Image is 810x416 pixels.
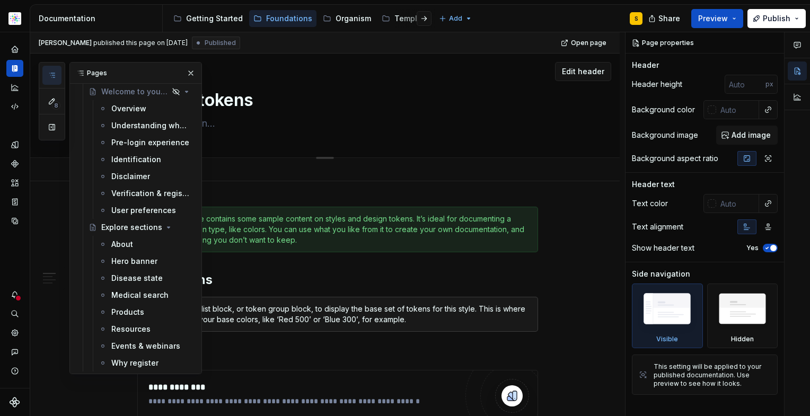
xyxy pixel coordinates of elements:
[94,100,197,117] a: Overview
[111,205,176,216] div: User preferences
[555,62,611,81] button: Edit header
[635,14,638,23] div: S
[8,12,21,25] img: b2369ad3-f38c-46c1-b2a2-f2452fdbdcd2.png
[336,13,371,24] div: Organism
[436,11,476,26] button: Add
[654,362,771,388] div: This setting will be applied to your published documentation. Use preview to see how it looks.
[101,86,169,97] div: Welcome to your regulatory guide
[632,284,703,348] div: Visible
[94,304,197,321] a: Products
[562,66,604,77] span: Edit header
[6,324,23,341] a: Settings
[707,284,778,348] div: Hidden
[763,13,790,24] span: Publish
[716,100,759,119] input: Auto
[111,341,180,351] div: Events & webinars
[6,98,23,115] a: Code automation
[731,335,754,343] div: Hidden
[111,358,159,368] div: Why register
[725,75,765,94] input: Auto
[377,10,434,27] a: Template
[93,39,188,47] div: published this page on [DATE]
[94,151,197,168] a: Identification
[6,343,23,360] button: Contact support
[94,236,197,253] a: About
[632,222,683,232] div: Text alignment
[6,213,23,229] a: Data sources
[169,8,434,29] div: Page tree
[747,9,806,28] button: Publish
[135,87,536,113] textarea: Design tokens
[94,168,197,185] a: Disclaimer
[94,202,197,219] a: User preferences
[137,271,538,288] h2: Base tokens
[137,344,538,357] p: Token list:
[394,13,429,24] div: Template
[111,324,151,334] div: Resources
[39,13,158,24] div: Documentation
[6,136,23,153] a: Design tokens
[111,120,191,131] div: Understanding what you need
[10,397,20,408] a: Supernova Logo
[6,305,23,322] button: Search ⌘K
[111,290,169,300] div: Medical search
[266,13,312,24] div: Foundations
[111,171,150,182] div: Disclaimer
[6,193,23,210] div: Storybook stories
[691,9,743,28] button: Preview
[632,130,698,140] div: Background image
[94,321,197,338] a: Resources
[111,307,144,317] div: Products
[94,287,197,304] a: Medical search
[186,13,243,24] div: Getting Started
[84,83,197,100] a: Welcome to your regulatory guide
[6,174,23,191] a: Assets
[632,269,690,279] div: Side navigation
[571,39,606,47] span: Open page
[169,10,247,27] a: Getting Started
[6,60,23,77] a: Documentation
[94,185,197,202] a: Verification & registration
[101,222,162,233] div: Explore sections
[111,103,146,114] div: Overview
[94,134,197,151] a: Pre-login experience
[319,10,375,27] a: Organism
[94,338,197,355] a: Events & webinars
[6,286,23,303] button: Notifications
[656,335,678,343] div: Visible
[765,80,773,88] p: px
[84,219,197,236] a: Explore sections
[558,36,611,50] a: Open page
[6,41,23,58] a: Home
[94,253,197,270] a: Hero banner
[70,63,201,84] div: Pages
[632,179,675,190] div: Header text
[632,79,682,90] div: Header height
[632,198,668,209] div: Text color
[732,130,771,140] span: Add image
[716,194,759,213] input: Auto
[449,14,462,23] span: Add
[658,13,680,24] span: Share
[39,39,92,47] span: [PERSON_NAME]
[249,10,316,27] a: Foundations
[111,273,163,284] div: Disease state
[111,154,161,165] div: Identification
[6,79,23,96] a: Analytics
[157,214,531,245] div: This template contains some sample content on styles and design tokens. It’s ideal for documentin...
[716,126,778,145] button: Add image
[111,188,191,199] div: Verification & registration
[6,155,23,172] a: Components
[111,256,157,267] div: Hero banner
